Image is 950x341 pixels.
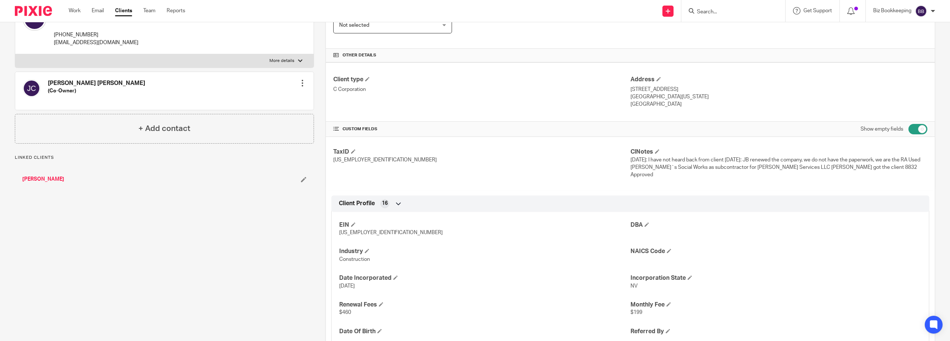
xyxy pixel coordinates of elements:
[696,9,763,16] input: Search
[915,5,927,17] img: svg%3E
[269,58,294,64] p: More details
[339,247,630,255] h4: Industry
[630,101,927,108] p: [GEOGRAPHIC_DATA]
[339,23,369,28] span: Not selected
[630,86,927,93] p: [STREET_ADDRESS]
[630,247,921,255] h4: NAICS Code
[630,148,927,156] h4: ClNotes
[22,176,64,183] a: [PERSON_NAME]
[333,157,437,163] span: [US_EMPLOYER_IDENTIFICATION_NUMBER]
[343,52,376,58] span: Other details
[167,7,185,14] a: Reports
[15,155,314,161] p: Linked clients
[630,301,921,309] h4: Monthly Fee
[54,31,138,39] p: [PHONE_NUMBER]
[48,79,145,87] h4: [PERSON_NAME] [PERSON_NAME]
[333,126,630,132] h4: CUSTOM FIELDS
[333,86,630,93] p: C Corporation
[630,221,921,229] h4: DBA
[339,257,370,262] span: Construction
[861,125,903,133] label: Show empty fields
[333,148,630,156] h4: TaxID
[630,283,638,289] span: NV
[115,7,132,14] a: Clients
[630,93,927,101] p: [GEOGRAPHIC_DATA][US_STATE]
[803,8,832,13] span: Get Support
[339,274,630,282] h4: Date Incorporated
[873,7,911,14] p: Biz Bookkeeping
[630,328,921,335] h4: Referred By
[23,79,40,97] img: svg%3E
[15,6,52,16] img: Pixie
[339,221,630,229] h4: EIN
[630,274,921,282] h4: Incorporation State
[339,301,630,309] h4: Renewal Fees
[339,283,355,289] span: [DATE]
[138,123,190,134] h4: + Add contact
[630,76,927,83] h4: Address
[339,200,375,207] span: Client Profile
[333,76,630,83] h4: Client type
[143,7,155,14] a: Team
[69,7,81,14] a: Work
[92,7,104,14] a: Email
[48,87,145,95] h5: (Co-Owner)
[630,310,642,315] span: $199
[630,157,920,178] span: [DATE]: I have not heard back from client [DATE]: JB renewed the company, we do not have the pape...
[54,39,138,46] p: [EMAIL_ADDRESS][DOMAIN_NAME]
[339,310,351,315] span: $460
[382,200,388,207] span: 16
[339,230,443,235] span: [US_EMPLOYER_IDENTIFICATION_NUMBER]
[339,328,630,335] h4: Date Of Birth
